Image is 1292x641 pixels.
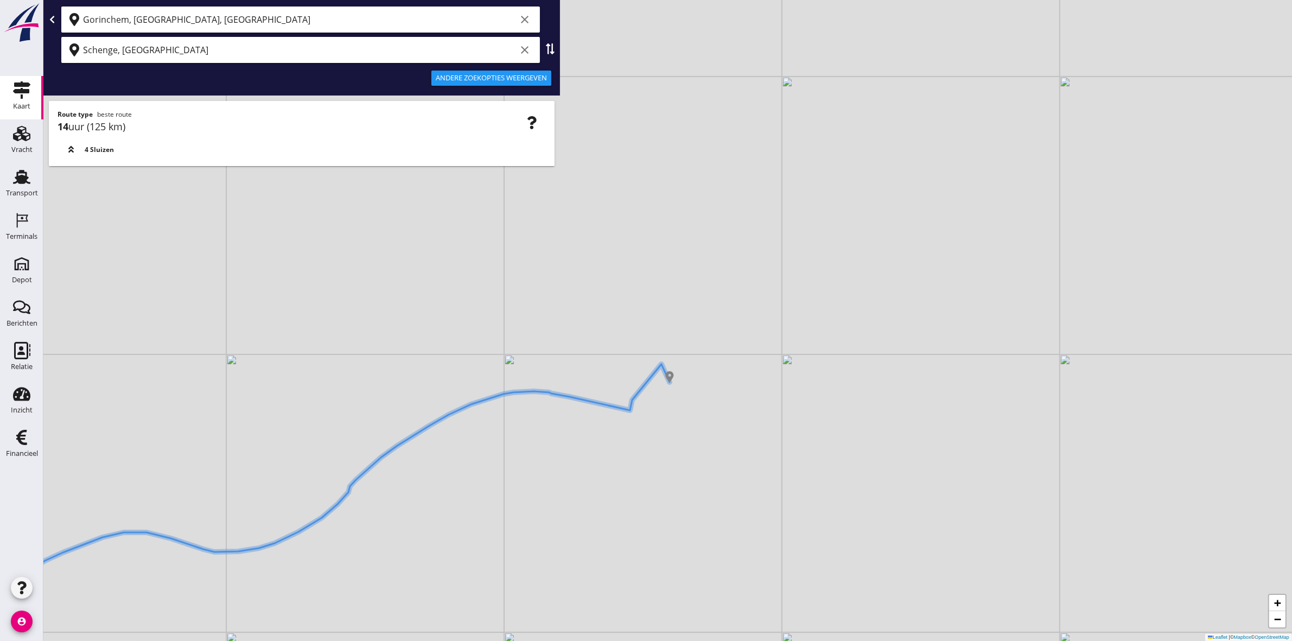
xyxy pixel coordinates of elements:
img: Marker [664,371,675,382]
i: account_circle [11,611,33,632]
strong: Route type [58,110,93,119]
a: OpenStreetMap [1255,634,1289,640]
div: Terminals [6,233,37,240]
span: 4 Sluizen [85,145,114,155]
div: Relatie [11,363,33,370]
i: clear [518,13,531,26]
i: clear [518,43,531,56]
a: Mapbox [1234,634,1251,640]
div: Kaart [13,103,30,110]
div: Depot [12,276,32,283]
div: Andere zoekopties weergeven [436,73,547,84]
div: Transport [6,189,38,196]
div: uur (125 km) [58,119,546,134]
img: logo-small.a267ee39.svg [2,3,41,43]
a: Zoom in [1269,595,1285,611]
span: + [1274,596,1281,610]
span: beste route [97,110,132,119]
input: Vertrekpunt [83,11,516,28]
a: Leaflet [1208,634,1227,640]
div: Vracht [11,146,33,153]
a: Zoom out [1269,611,1285,627]
span: | [1229,634,1230,640]
strong: 14 [58,120,68,133]
div: © © [1205,634,1292,641]
div: Financieel [6,450,38,457]
span: − [1274,612,1281,626]
input: Bestemming [83,41,516,59]
div: Berichten [7,320,37,327]
button: Andere zoekopties weergeven [431,71,551,86]
div: Inzicht [11,407,33,414]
